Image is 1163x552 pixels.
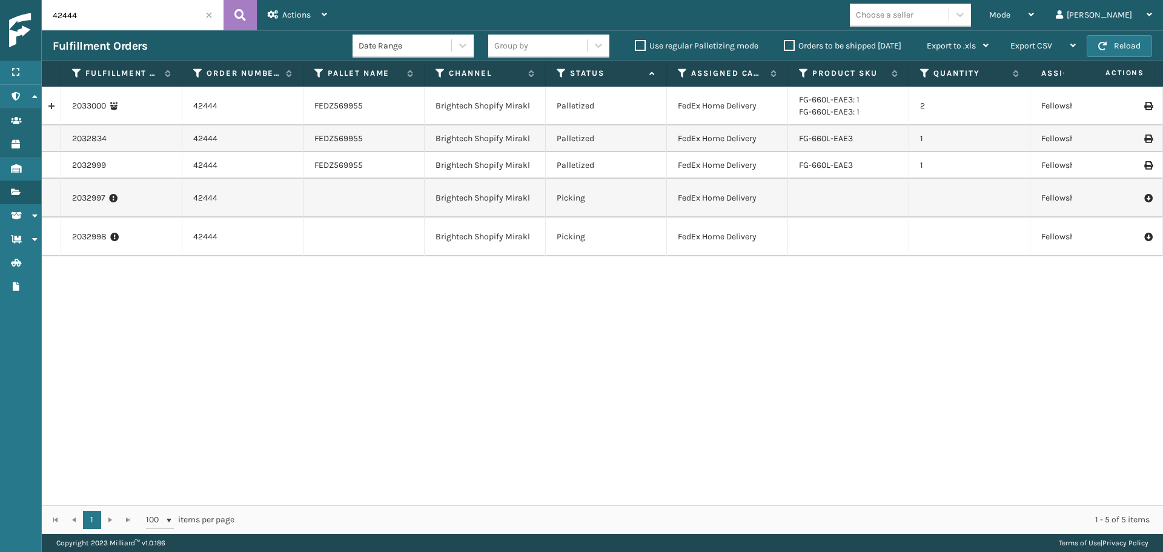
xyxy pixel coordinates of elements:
[1102,539,1148,547] a: Privacy Policy
[784,41,901,51] label: Orders to be shipped [DATE]
[812,68,886,79] label: Product SKU
[1030,152,1151,179] td: Fellowship - West
[909,125,1030,152] td: 1
[691,68,764,79] label: Assigned Carrier Service
[182,125,303,152] td: 42444
[425,179,546,218] td: Brightech Shopify Mirakl
[72,192,105,204] a: 2032997
[72,133,107,145] a: 2032834
[546,152,667,179] td: Palletized
[494,39,528,52] div: Group by
[85,68,159,79] label: Fulfillment Order Id
[546,218,667,256] td: Picking
[1067,63,1151,83] span: Actions
[909,87,1030,125] td: 2
[72,231,107,243] a: 2032998
[667,179,788,218] td: FedEx Home Delivery
[56,534,165,552] p: Copyright 2023 Milliard™ v 1.0.186
[799,133,853,144] a: FG-660L-EAE3
[251,514,1150,526] div: 1 - 5 of 5 items
[1010,41,1052,51] span: Export CSV
[1059,534,1148,552] div: |
[570,68,643,79] label: Status
[909,152,1030,179] td: 1
[182,152,303,179] td: 42444
[1144,135,1151,143] i: Print Label
[72,100,106,112] a: 2033000
[182,87,303,125] td: 42444
[1144,231,1151,243] i: Pull Label
[282,10,311,20] span: Actions
[182,218,303,256] td: 42444
[933,68,1007,79] label: Quantity
[667,87,788,125] td: FedEx Home Delivery
[1030,218,1151,256] td: Fellowship - West
[1030,179,1151,218] td: Fellowship - West
[72,159,106,171] a: 2032999
[425,87,546,125] td: Brightech Shopify Mirakl
[1144,192,1151,204] i: Pull Label
[1144,161,1151,170] i: Print Label
[1041,68,1128,79] label: Assigned Warehouse
[207,68,280,79] label: Order Number
[449,68,522,79] label: Channel
[856,8,913,21] div: Choose a seller
[1144,102,1151,110] i: Print Label
[303,152,425,179] td: FEDZ569955
[546,179,667,218] td: Picking
[667,152,788,179] td: FedEx Home Delivery
[799,107,860,117] a: FG-660L-EAE3: 1
[146,511,234,529] span: items per page
[425,125,546,152] td: Brightech Shopify Mirakl
[1087,35,1152,57] button: Reload
[425,218,546,256] td: Brightech Shopify Mirakl
[799,95,860,105] a: FG-660L-EAE3: 1
[927,41,976,51] span: Export to .xls
[182,179,303,218] td: 42444
[667,218,788,256] td: FedEx Home Delivery
[635,41,758,51] label: Use regular Palletizing mode
[146,514,164,526] span: 100
[425,152,546,179] td: Brightech Shopify Mirakl
[303,125,425,152] td: FEDZ569955
[989,10,1010,20] span: Mode
[328,68,401,79] label: Pallet Name
[1030,87,1151,125] td: Fellowship - West
[799,160,853,170] a: FG-660L-EAE3
[667,125,788,152] td: FedEx Home Delivery
[9,13,118,48] img: logo
[546,125,667,152] td: Palletized
[359,39,452,52] div: Date Range
[83,511,101,529] a: 1
[1059,539,1101,547] a: Terms of Use
[1030,125,1151,152] td: Fellowship - West
[303,87,425,125] td: FEDZ569955
[53,39,147,53] h3: Fulfillment Orders
[546,87,667,125] td: Palletized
